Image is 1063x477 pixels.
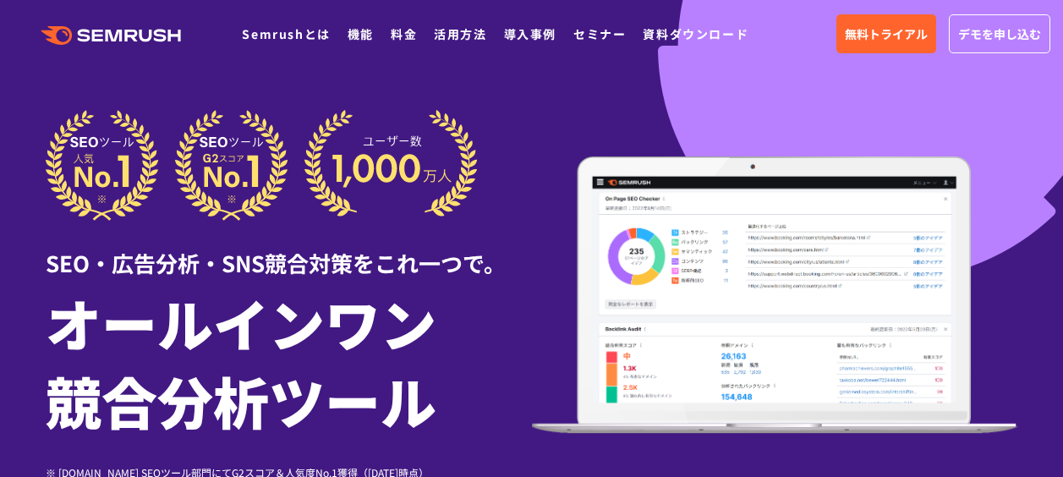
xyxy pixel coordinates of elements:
[242,25,330,42] a: Semrushとは
[46,283,532,439] h1: オールインワン 競合分析ツール
[958,25,1041,43] span: デモを申し込む
[46,221,532,279] div: SEO・広告分析・SNS競合対策をこれ一つで。
[391,25,417,42] a: 料金
[573,25,626,42] a: セミナー
[845,25,928,43] span: 無料トライアル
[504,25,556,42] a: 導入事例
[348,25,374,42] a: 機能
[836,14,936,53] a: 無料トライアル
[643,25,748,42] a: 資料ダウンロード
[434,25,486,42] a: 活用方法
[949,14,1050,53] a: デモを申し込む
